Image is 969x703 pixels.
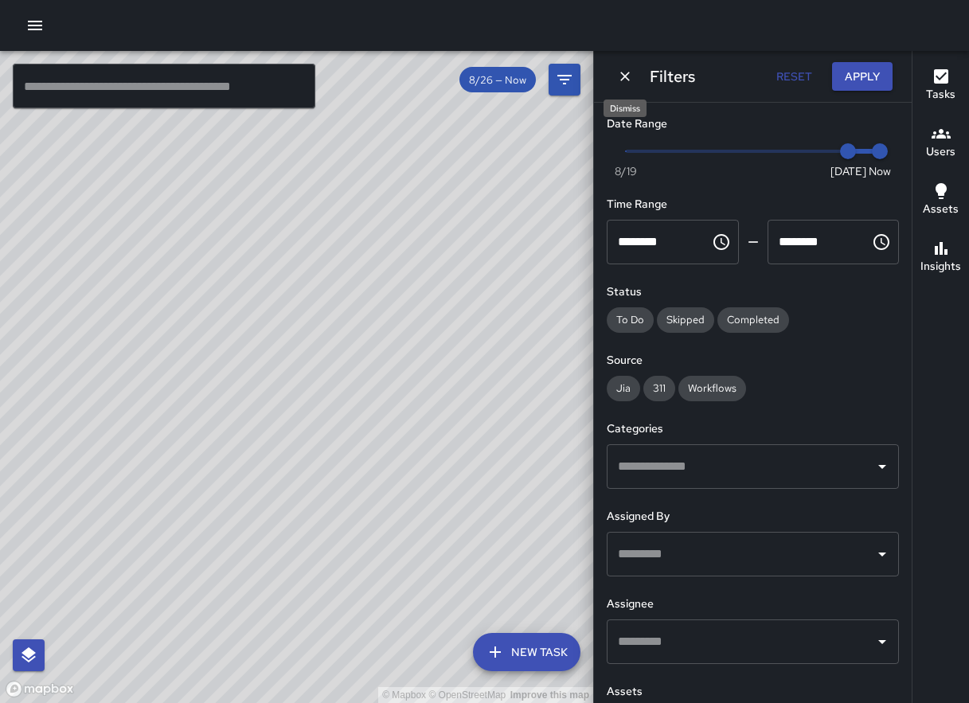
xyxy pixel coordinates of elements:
[613,64,637,88] button: Dismiss
[926,143,955,161] h6: Users
[871,631,893,653] button: Open
[865,226,897,258] button: Choose time, selected time is 11:59 PM
[717,313,789,326] span: Completed
[615,163,637,179] span: 8/19
[643,381,675,395] span: 311
[926,86,955,103] h6: Tasks
[717,307,789,333] div: Completed
[830,163,866,179] span: [DATE]
[604,100,647,117] div: Dismiss
[832,62,893,92] button: Apply
[643,376,675,401] div: 311
[912,57,969,115] button: Tasks
[607,352,899,369] h6: Source
[607,313,654,326] span: To Do
[607,420,899,438] h6: Categories
[607,381,640,395] span: Jia
[678,376,746,401] div: Workflows
[607,283,899,301] h6: Status
[920,258,961,275] h6: Insights
[657,307,714,333] div: Skipped
[549,64,580,96] button: Filters
[473,633,580,671] button: New Task
[607,196,899,213] h6: Time Range
[705,226,737,258] button: Choose time, selected time is 12:00 AM
[607,683,899,701] h6: Assets
[607,596,899,613] h6: Assignee
[768,62,819,92] button: Reset
[871,455,893,478] button: Open
[871,543,893,565] button: Open
[607,376,640,401] div: Jia
[912,115,969,172] button: Users
[912,229,969,287] button: Insights
[657,313,714,326] span: Skipped
[650,64,695,89] h6: Filters
[607,115,899,133] h6: Date Range
[607,307,654,333] div: To Do
[912,172,969,229] button: Assets
[869,163,891,179] span: Now
[678,381,746,395] span: Workflows
[459,73,536,87] span: 8/26 — Now
[923,201,959,218] h6: Assets
[607,508,899,525] h6: Assigned By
